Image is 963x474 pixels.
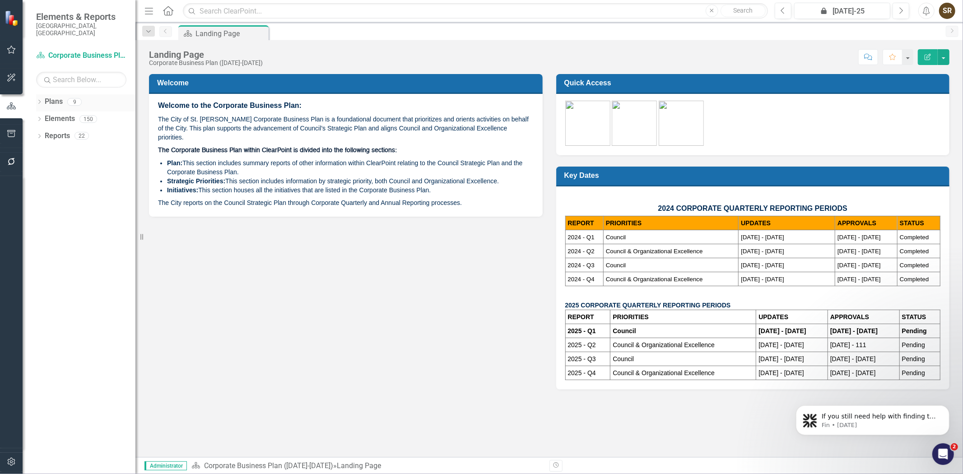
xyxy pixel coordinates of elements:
[837,262,881,269] span: [DATE] - [DATE]
[606,248,703,255] span: Council & Organizational Excellence
[606,276,703,283] span: Council & Organizational Excellence
[167,159,182,167] strong: Plan:
[613,327,636,335] strong: Council
[167,186,534,195] li: This section houses all the initiatives that are listed in the Corporate Business Plan.
[565,366,610,380] td: 2025 - Q4
[223,177,226,185] strong: :
[606,262,626,269] span: Council
[612,101,657,146] img: Assignments.png
[565,338,610,352] td: 2025 - Q2
[144,461,187,470] span: Administrator
[5,10,20,26] img: ClearPoint Strategy
[837,248,881,255] span: [DATE] - [DATE]
[36,22,126,37] small: [GEOGRAPHIC_DATA], [GEOGRAPHIC_DATA]
[36,11,126,22] span: Elements & Reports
[756,310,828,324] th: UPDATES
[158,102,302,109] span: Welcome to the Corporate Business Plan:
[565,101,610,146] img: CBP-green%20v2.png
[782,386,963,450] iframe: Intercom notifications message
[149,60,263,66] div: Corporate Business Plan ([DATE]-[DATE])
[741,262,784,269] span: [DATE] - [DATE]
[932,443,954,465] iframe: Intercom live chat
[758,327,806,335] strong: [DATE] - [DATE]
[157,79,538,87] h3: Welcome
[79,115,97,123] div: 150
[564,171,945,180] h3: Key Dates
[902,327,927,335] strong: Pending
[36,72,126,88] input: Search Below...
[835,216,898,230] th: APPROVALS
[568,234,595,241] span: 2024 - Q1
[837,276,881,283] span: [DATE] - [DATE]
[658,204,847,212] span: 2024 CORPORATE QUARTERLY REPORTING PERIODS
[659,101,704,146] img: Training-green%20v2.png
[610,310,756,324] th: PRIORITIES
[739,216,835,230] th: UPDATES
[167,177,534,186] li: This section includes information by strategic priority, both Council and Organizational Excellence.
[167,177,223,185] strong: Strategic Priorities
[721,5,766,17] button: Search
[565,302,731,309] strong: 2025 CORPORATE QUARTERLY REPORTING PERIODS
[899,338,940,352] td: Pending
[568,248,595,255] span: 2024 - Q2
[794,3,890,19] button: [DATE]-25
[837,234,881,241] span: [DATE] - [DATE]
[610,338,756,352] td: Council & Organizational Excellence
[897,216,940,230] th: STATUS
[830,327,878,335] strong: [DATE] - [DATE]
[741,276,784,283] span: [DATE] - [DATE]
[828,338,900,352] td: [DATE] - 111
[167,158,534,177] li: This section includes summary reports of other information within ClearPoint relating to the Coun...
[568,276,595,283] span: 2024 - Q4
[149,50,263,60] div: Landing Page
[899,310,940,324] th: STATUS
[902,368,938,377] p: Pending
[797,6,887,17] div: [DATE]-25
[36,51,126,61] a: Corporate Business Plan ([DATE]-[DATE])
[45,97,63,107] a: Plans
[158,147,397,153] span: The Corporate Business Plan within ClearPoint is divided into the following sections:
[741,248,784,255] span: [DATE] - [DATE]
[900,248,929,255] span: Completed
[900,276,929,283] span: Completed
[828,352,900,366] td: [DATE] - [DATE]
[568,262,595,269] span: 2024 - Q3
[45,131,70,141] a: Reports
[756,338,828,352] td: [DATE] - [DATE]
[565,310,610,324] th: REPORT
[565,216,603,230] th: REPORT
[610,352,756,366] td: Council
[756,352,828,366] td: [DATE] - [DATE]
[758,368,825,377] p: [DATE] - [DATE]
[158,199,462,206] span: The City reports on the Council Strategic Plan through Corporate Quarterly and Annual Reporting p...
[603,216,738,230] th: PRIORITIES
[45,114,75,124] a: Elements
[741,234,784,241] span: [DATE] - [DATE]
[939,3,955,19] button: SR
[74,132,89,140] div: 22
[191,461,543,471] div: »
[899,352,940,366] td: Pending
[337,461,381,470] div: Landing Page
[900,234,929,241] span: Completed
[167,186,198,194] strong: Initiatives:
[67,98,82,106] div: 9
[183,3,768,19] input: Search ClearPoint...
[195,28,266,39] div: Landing Page
[204,461,333,470] a: Corporate Business Plan ([DATE]-[DATE])
[568,327,596,335] strong: 2025 - Q1
[565,352,610,366] td: 2025 - Q3
[158,113,534,144] p: The City of St. [PERSON_NAME] Corporate Business Plan is a foundational document that prioritizes...
[606,234,626,241] span: Council
[828,366,900,380] td: [DATE] - [DATE]
[733,7,753,14] span: Search
[610,366,756,380] td: Council & Organizational Excellence
[564,79,945,87] h3: Quick Access
[900,262,929,269] span: Completed
[828,310,900,324] th: APPROVALS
